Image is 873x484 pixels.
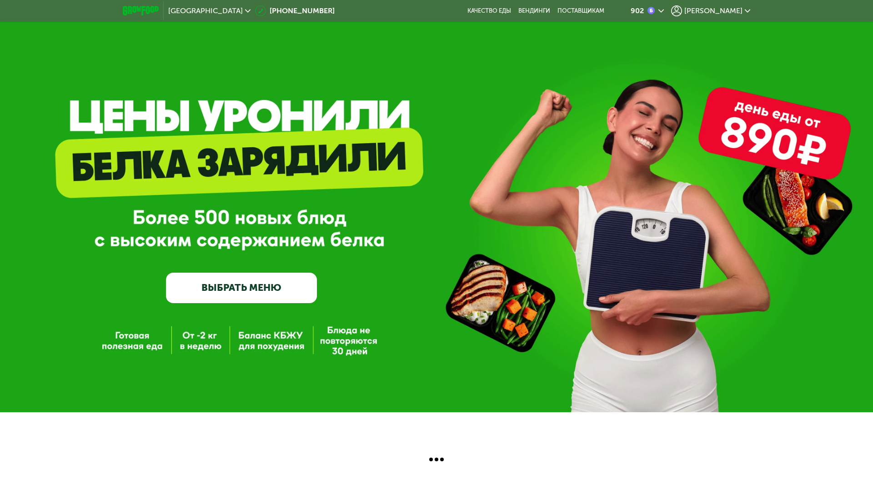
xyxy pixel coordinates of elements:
[166,273,317,303] a: ВЫБРАТЬ МЕНЮ
[467,7,511,15] a: Качество еды
[168,7,243,15] span: [GEOGRAPHIC_DATA]
[255,5,335,16] a: [PHONE_NUMBER]
[631,7,644,15] div: 902
[557,7,604,15] div: поставщикам
[684,7,743,15] span: [PERSON_NAME]
[518,7,550,15] a: Вендинги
